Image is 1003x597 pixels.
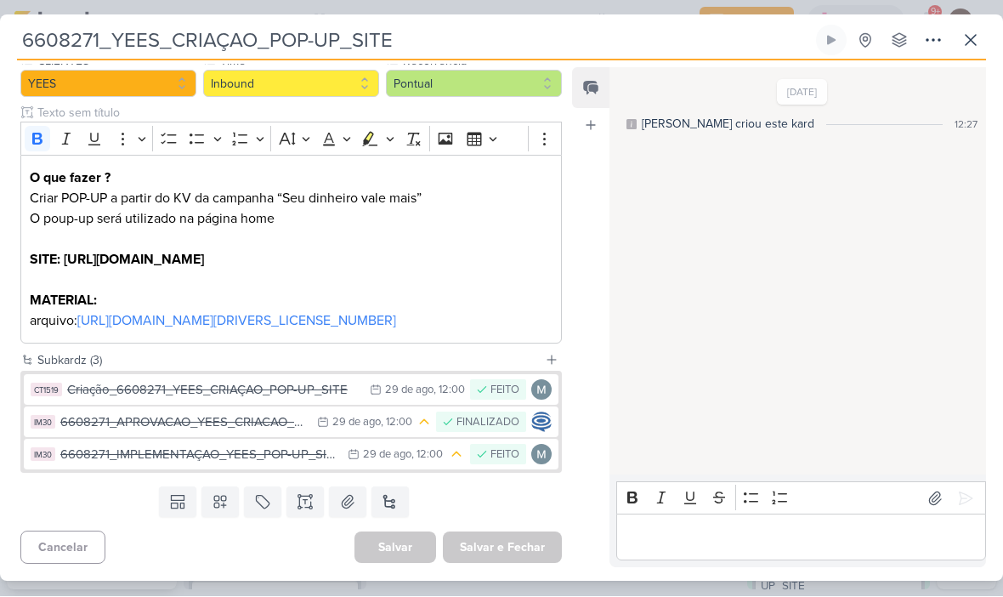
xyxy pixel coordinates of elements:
[31,416,55,429] div: IM30
[411,450,443,461] div: , 12:00
[642,116,814,134] div: [PERSON_NAME] criou este kard
[363,450,411,461] div: 29 de ago
[531,380,552,401] img: Mariana Amorim
[60,413,309,433] div: 6608271_APROVACAO_YEES_CRIACAO_POP-UP_SITE
[30,311,552,332] p: arquivo:
[490,447,519,464] div: FEITO
[31,384,62,397] div: CT1519
[456,415,519,432] div: FINALIZADO
[24,440,558,470] button: IM30 6608271_IMPLEMENTAÇAO_YEES_POP-UP_SITE 29 de ago , 12:00 FEITO
[20,71,196,98] button: YEES
[824,34,838,48] div: Ligar relógio
[24,375,558,406] button: CT1519 Criação_6608271_YEES_CRIAÇAO_POP-UP_SITE 29 de ago , 12:00 FEITO
[20,532,105,565] button: Cancelar
[30,293,97,310] strong: MATERIAL:
[531,445,552,465] img: Mariana Amorim
[203,71,379,98] button: Inbound
[67,381,361,401] div: Criação_6608271_YEES_CRIAÇAO_POP-UP_SITE
[77,313,396,330] a: [URL][DOMAIN_NAME][DRIVERS_LICENSE_NUMBER]
[30,170,110,187] strong: O que fazer ?
[616,482,986,515] div: Editor toolbar
[332,418,381,429] div: 29 de ago
[30,252,204,269] strong: SITE: [URL][DOMAIN_NAME]
[385,385,433,396] div: 29 de ago
[381,418,412,429] div: , 12:00
[60,446,339,465] div: 6608271_IMPLEMENTAÇAO_YEES_POP-UP_SITE
[34,105,562,122] input: Texto sem título
[490,383,519,400] div: FEITO
[20,156,562,345] div: Editor editing area: main
[24,407,558,438] button: IM30 6608271_APROVACAO_YEES_CRIACAO_POP-UP_SITE 29 de ago , 12:00 FINALIZADO
[531,412,552,433] img: Caroline Traven De Andrade
[386,71,562,98] button: Pontual
[37,352,538,370] div: Subkardz (3)
[417,414,431,431] div: Prioridade Média
[616,515,986,561] div: Editor editing area: main
[17,26,813,56] input: Kard Sem Título
[30,189,552,230] p: Criar POP-UP a partir do KV da campanha “Seu dinheiro vale mais” O poup-up será utilizado na pági...
[31,448,55,462] div: IM30
[20,122,562,156] div: Editor toolbar
[955,117,977,133] div: 12:27
[448,446,465,463] div: Prioridade Média
[433,385,465,396] div: , 12:00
